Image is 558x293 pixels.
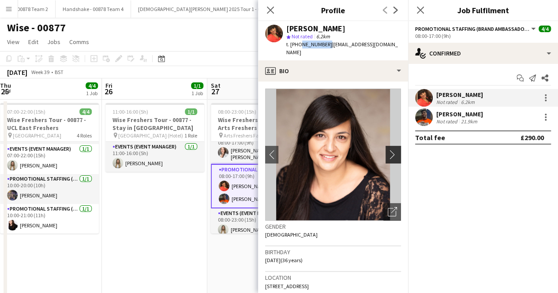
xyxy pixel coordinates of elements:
h3: Wise Freshers Tour - 00877 - Arts Freshers Fair [211,116,310,132]
h3: Wise Freshers Tour - 00877 - Stay in [GEOGRAPHIC_DATA] [105,116,204,132]
a: Edit [25,36,42,48]
h3: Location [265,274,401,282]
span: 08:00-23:00 (15h) [218,108,256,115]
span: 27 [210,86,221,96]
span: [DATE] (36 years) [265,257,303,263]
span: 4/4 [539,26,551,32]
div: Confirmed [408,43,558,64]
button: Promotional Staffing (Brand Ambassadors) [415,26,537,32]
div: [PERSON_NAME] [286,25,345,33]
div: Not rated [436,99,459,105]
app-job-card: 08:00-23:00 (15h)4/4Wise Freshers Tour - 00877 - Arts Freshers Fair Arts Freshers Fair3 RolesProm... [211,103,310,234]
a: View [4,36,23,48]
span: [GEOGRAPHIC_DATA] [13,132,61,139]
span: 4 Roles [77,132,92,139]
button: [DEMOGRAPHIC_DATA][PERSON_NAME] 2025 Tour 1 - 00848 [131,0,278,18]
span: Jobs [47,38,60,46]
span: 07:00-22:00 (15h) [7,108,45,115]
span: | [EMAIL_ADDRESS][DOMAIN_NAME] [286,41,398,56]
span: [DEMOGRAPHIC_DATA] [265,231,318,238]
span: 1/1 [185,108,197,115]
span: 1 Role [184,132,197,139]
div: 6.2km [459,99,476,105]
span: 6.2km [315,33,332,40]
div: BST [55,69,64,75]
h3: Profile [258,4,408,16]
div: 1 Job [86,90,97,96]
span: Not rated [292,33,313,40]
a: Comms [66,36,93,48]
span: 4/4 [79,108,92,115]
div: 08:00-17:00 (9h) [415,33,551,39]
h3: Birthday [265,248,401,256]
span: [STREET_ADDRESS] [265,283,309,289]
h3: Gender [265,223,401,230]
span: View [7,38,19,46]
app-card-role: Events (Event Manager)1/108:00-23:00 (15h)[PERSON_NAME] [211,208,310,238]
app-job-card: 11:00-16:00 (5h)1/1Wise Freshers Tour - 00877 - Stay in [GEOGRAPHIC_DATA] [GEOGRAPHIC_DATA] (Hote... [105,103,204,172]
div: Not rated [436,118,459,125]
div: 1 Job [191,90,203,96]
span: t. [PHONE_NUMBER] [286,41,332,48]
span: Sat [211,82,221,89]
div: Total fee [415,133,445,142]
span: Arts Freshers Fair [224,132,262,139]
h3: Job Fulfilment [408,4,558,16]
span: Fri [105,82,112,89]
div: [DATE] [7,68,27,77]
app-card-role: Promotional Staffing (Brand Ambassadors)2/208:00-17:00 (9h)[PERSON_NAME][PERSON_NAME] [211,164,310,208]
a: Jobs [44,36,64,48]
app-card-role: Promotional Staffing (Brand Ambassadors)1/108:00-17:00 (9h)[PERSON_NAME] [PERSON_NAME] [211,131,310,164]
span: 4/4 [86,82,98,89]
span: 26 [104,86,112,96]
div: [PERSON_NAME] [436,110,483,118]
span: 11:00-16:00 (5h) [112,108,148,115]
span: Week 39 [29,69,51,75]
div: Bio [258,60,408,82]
button: Handshake - 00878 Team 4 [56,0,131,18]
span: [GEOGRAPHIC_DATA] (Hotel) [118,132,183,139]
span: Comms [69,38,89,46]
div: [PERSON_NAME] [436,91,483,99]
div: £290.00 [521,133,544,142]
span: 1/1 [191,82,203,89]
h1: Wise - 00877 [7,21,66,34]
span: Edit [28,38,38,46]
img: Crew avatar or photo [265,89,401,221]
app-card-role: Events (Event Manager)1/111:00-16:00 (5h)[PERSON_NAME] [105,142,204,172]
div: Open photos pop-in [383,203,401,221]
div: 21.9km [459,118,479,125]
span: Promotional Staffing (Brand Ambassadors) [415,26,530,32]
